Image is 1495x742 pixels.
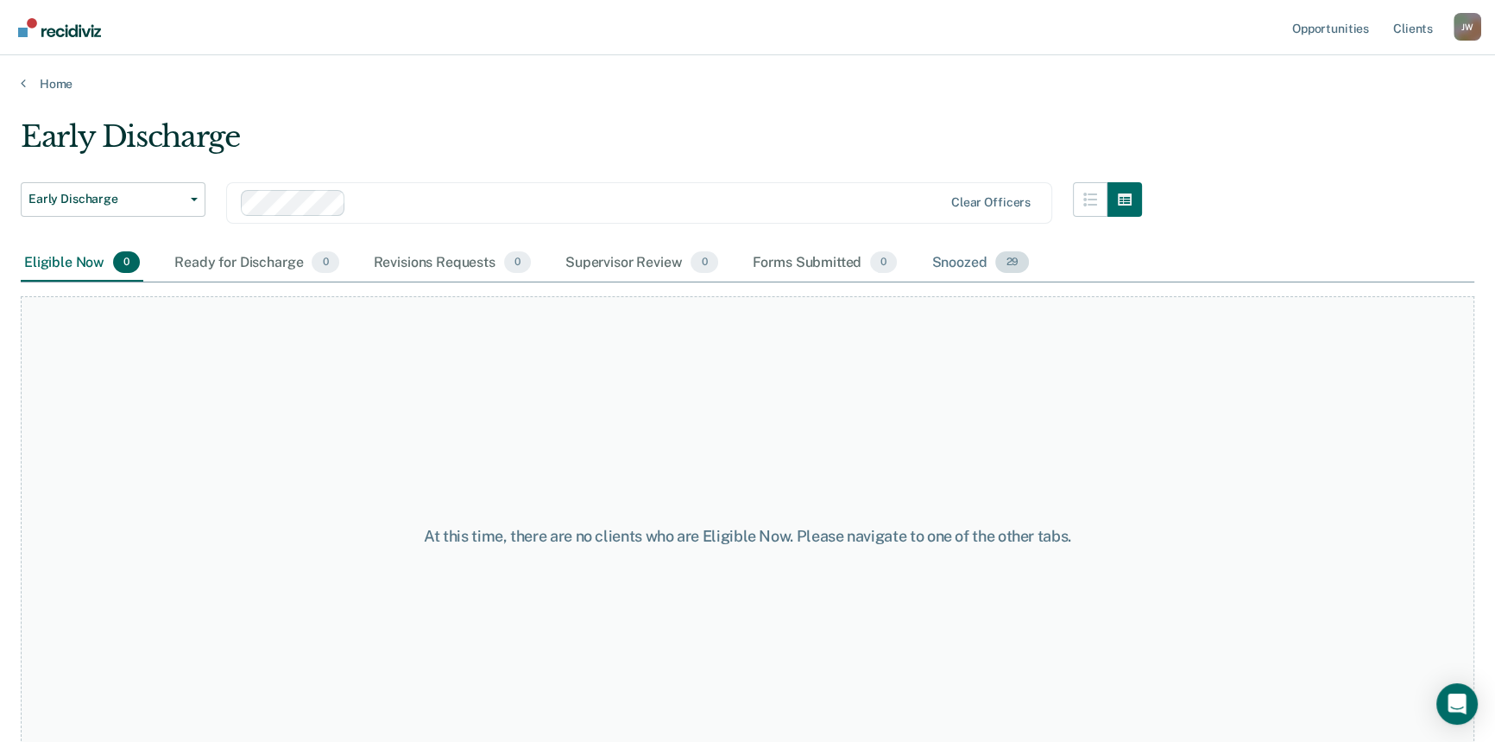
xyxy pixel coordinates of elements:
div: Snoozed29 [928,244,1032,282]
div: Revisions Requests0 [370,244,534,282]
div: Ready for Discharge0 [171,244,342,282]
img: Recidiviz [18,18,101,37]
button: Early Discharge [21,182,205,217]
span: 29 [995,251,1029,274]
span: 0 [312,251,338,274]
div: Clear officers [951,195,1031,210]
div: Early Discharge [21,119,1142,168]
span: 0 [691,251,717,274]
a: Home [21,76,1474,92]
span: 0 [504,251,531,274]
div: Forms Submitted0 [749,244,901,282]
div: At this time, there are no clients who are Eligible Now. Please navigate to one of the other tabs. [385,527,1111,546]
div: Supervisor Review0 [562,244,722,282]
span: Early Discharge [28,192,184,206]
div: J W [1454,13,1481,41]
div: Eligible Now0 [21,244,143,282]
span: 0 [113,251,140,274]
span: 0 [870,251,897,274]
div: Open Intercom Messenger [1436,683,1478,725]
button: Profile dropdown button [1454,13,1481,41]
